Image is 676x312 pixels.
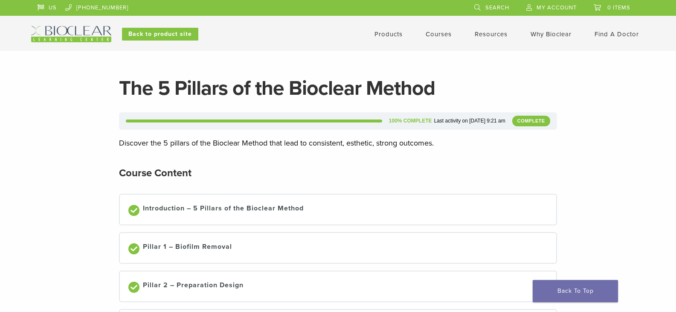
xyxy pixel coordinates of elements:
[119,163,191,184] h2: Course Content
[475,30,508,38] a: Resources
[122,28,198,41] a: Back to product site
[128,203,548,216] a: Introduction – 5 Pillars of the Bioclear Method
[485,4,509,11] span: Search
[128,242,548,254] a: Pillar 1 – Biofilm Removal
[119,137,557,149] p: Discover the 5 pillars of the Bioclear Method that lead to consistent, esthetic, strong outcomes.
[119,78,557,99] h1: The 5 Pillars of the Bioclear Method
[533,280,618,302] a: Back To Top
[537,4,577,11] span: My Account
[426,30,452,38] a: Courses
[531,30,572,38] a: Why Bioclear
[374,30,403,38] a: Products
[434,118,505,123] div: Last activity on [DATE] 9:21 am
[595,30,639,38] a: Find A Doctor
[143,242,232,254] div: Pillar 1 – Biofilm Removal
[31,26,111,42] img: Bioclear
[389,118,432,123] div: 100% Complete
[607,4,630,11] span: 0 items
[143,203,304,216] div: Introduction – 5 Pillars of the Bioclear Method
[512,116,550,126] div: Complete
[143,280,244,293] div: Pillar 2 – Preparation Design
[128,280,548,293] a: Pillar 2 – Preparation Design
